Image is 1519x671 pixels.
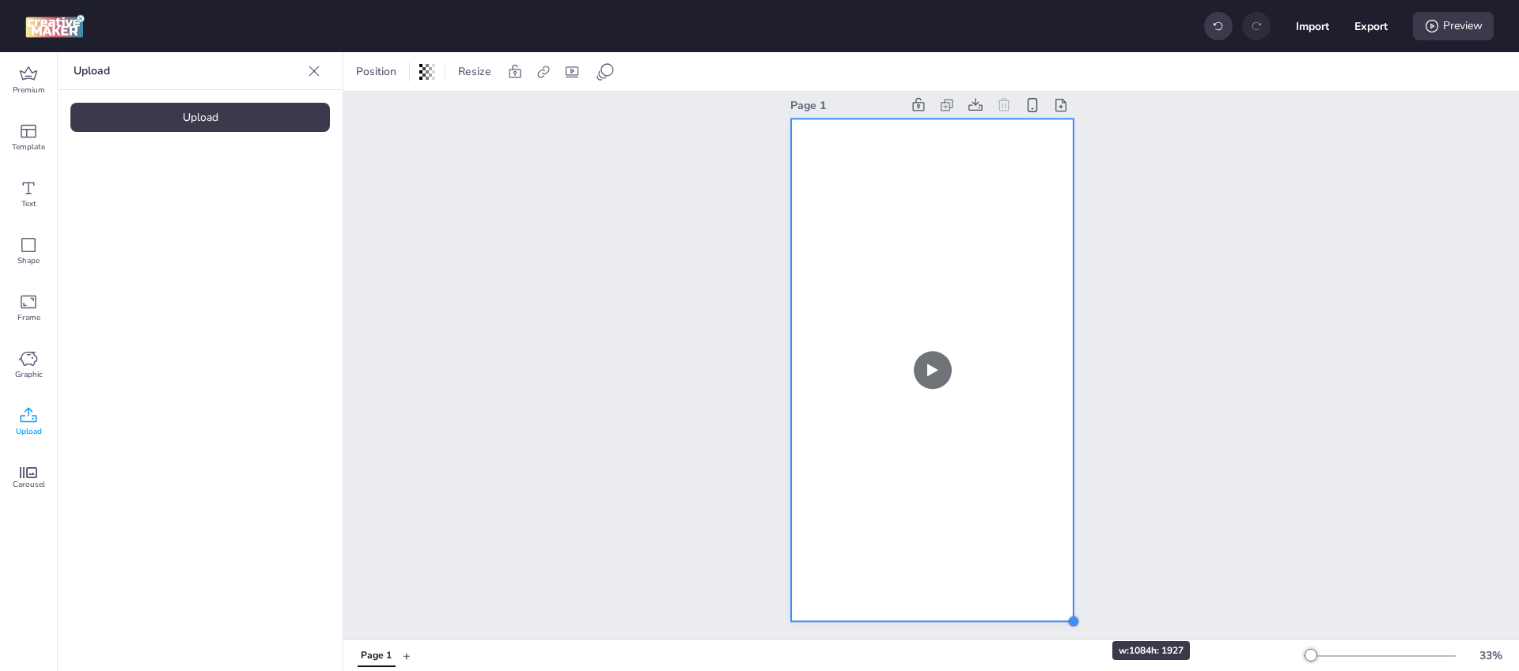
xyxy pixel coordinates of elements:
[455,63,494,80] span: Resize
[15,368,43,381] span: Graphic
[16,425,42,438] span: Upload
[353,63,400,80] span: Position
[12,141,45,153] span: Template
[13,478,45,491] span: Carousel
[790,97,901,114] div: Page 1
[403,642,411,669] button: +
[350,642,403,669] div: Tabs
[1472,647,1510,664] div: 33 %
[17,311,40,324] span: Frame
[1112,641,1190,660] div: w: 1084 h: 1927
[17,254,40,267] span: Shape
[21,198,36,210] span: Text
[25,14,85,38] img: logo Creative Maker
[1413,12,1494,40] div: Preview
[361,649,392,663] div: Page 1
[74,52,301,90] p: Upload
[70,103,330,132] div: Upload
[1296,9,1329,43] button: Import
[13,84,45,96] span: Premium
[1354,9,1388,43] button: Export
